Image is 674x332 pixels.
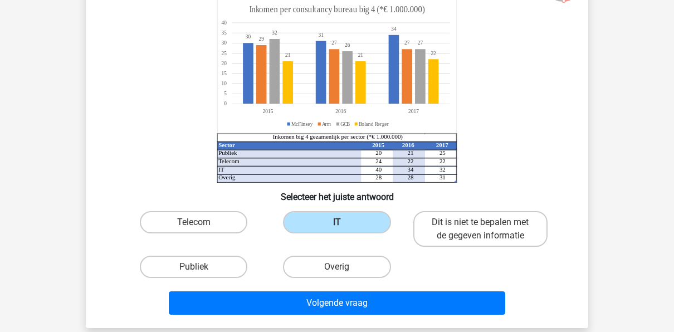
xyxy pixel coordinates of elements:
[431,50,436,56] tspan: 22
[439,158,446,164] tspan: 22
[218,174,236,180] tspan: Overig
[221,40,227,46] tspan: 30
[221,30,227,36] tspan: 35
[221,19,227,26] tspan: 40
[250,4,425,15] tspan: Inkomen per consultancy bureau big 4 (*€ 1.000.000)
[283,211,390,233] label: IT
[408,149,414,156] tspan: 21
[402,141,414,148] tspan: 2016
[372,141,384,148] tspan: 2015
[375,149,382,156] tspan: 20
[439,166,446,173] tspan: 32
[224,90,227,97] tspan: 5
[104,183,570,202] h6: Selecteer het juiste antwoord
[218,141,235,148] tspan: Sector
[140,211,247,233] label: Telecom
[436,141,448,148] tspan: 2017
[408,158,414,164] tspan: 22
[439,149,446,156] tspan: 25
[221,80,227,87] tspan: 10
[285,52,363,58] tspan: 2121
[375,166,382,173] tspan: 40
[246,33,251,40] tspan: 30
[375,174,382,180] tspan: 28
[140,256,247,278] label: Publiek
[259,36,264,42] tspan: 29
[218,158,240,164] tspan: Telecom
[345,42,350,48] tspan: 26
[408,174,414,180] tspan: 28
[221,50,227,56] tspan: 25
[218,149,237,156] tspan: Publiek
[413,211,548,247] label: Dit is niet te bepalen met de gegeven informatie
[272,30,277,36] tspan: 32
[218,166,224,173] tspan: IT
[418,40,423,46] tspan: 27
[322,120,331,127] tspan: Arm
[283,256,390,278] label: Overig
[359,120,389,127] tspan: Boland Rerger
[375,158,382,164] tspan: 24
[391,26,397,32] tspan: 34
[340,120,350,127] tspan: GCB
[169,291,506,315] button: Volgende vraag
[221,60,227,66] tspan: 20
[224,100,227,107] tspan: 0
[263,108,419,115] tspan: 201520162017
[273,133,403,140] tspan: Inkomen big 4 gezamenlijk per sector (*€ 1.000.000)
[291,120,313,127] tspan: McFlinsey
[318,32,324,38] tspan: 31
[221,70,227,77] tspan: 15
[408,166,414,173] tspan: 34
[439,174,446,180] tspan: 31
[331,40,409,46] tspan: 2727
